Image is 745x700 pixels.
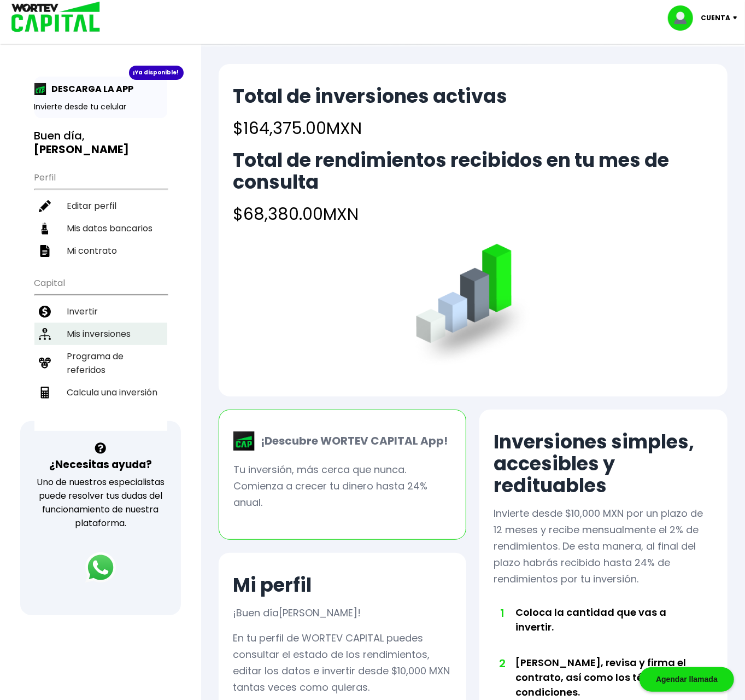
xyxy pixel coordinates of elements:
[85,552,116,583] img: logos_whatsapp-icon.242b2217.svg
[233,462,451,511] p: Tu inversión, más cerca que nunca. Comienza a crecer tu dinero hasta 24% anual.
[34,217,167,240] a: Mis datos bancarios
[668,5,701,31] img: profile-image
[233,574,312,596] h2: Mi perfil
[730,16,745,20] img: icon-down
[34,381,167,404] a: Calcula una inversión
[494,431,713,497] h2: Inversiones simples, accesibles y redituables
[34,101,167,113] p: Invierte desde tu celular
[34,345,167,381] a: Programa de referidos
[39,200,51,212] img: editar-icon.952d3147.svg
[49,457,152,472] h3: ¿Necesitas ayuda?
[34,129,167,156] h3: Buen día,
[46,82,134,96] p: DESCARGA LA APP
[499,605,505,621] span: 1
[255,433,448,449] p: ¡Descubre WORTEV CAPITAL App!
[39,357,51,369] img: recomiendanos-icon.9b8e9327.svg
[411,244,535,368] img: grafica.516fef24.png
[129,66,184,80] div: ¡Ya disponible!
[34,83,46,95] img: app-icon
[39,387,51,399] img: calculadora-icon.17d418c4.svg
[233,630,452,696] p: En tu perfil de WORTEV CAPITAL puedes consultar el estado de los rendimientos, editar los datos e...
[499,655,505,672] span: 2
[233,116,507,141] h4: $164,375.00 MXN
[39,223,51,235] img: datos-icon.10cf9172.svg
[39,245,51,257] img: contrato-icon.f2db500c.svg
[34,271,167,431] ul: Capital
[39,306,51,318] img: invertir-icon.b3b967d7.svg
[640,667,734,692] div: Agendar llamada
[34,323,167,345] a: Mis inversiones
[34,300,167,323] a: Invertir
[34,240,167,262] a: Mi contrato
[233,202,713,226] h4: $68,380.00 MXN
[39,328,51,340] img: inversiones-icon.6695dc30.svg
[233,431,255,451] img: wortev-capital-app-icon
[233,149,713,193] h2: Total de rendimientos recibidos en tu mes de consulta
[34,195,167,217] a: Editar perfil
[494,505,713,587] p: Invierte desde $10,000 MXN por un plazo de 12 meses y recibe mensualmente el 2% de rendimientos. ...
[233,85,507,107] h2: Total de inversiones activas
[233,605,361,621] p: ¡Buen día !
[279,606,357,620] span: [PERSON_NAME]
[515,605,691,655] li: Coloca la cantidad que vas a invertir.
[34,165,167,262] ul: Perfil
[701,10,730,26] p: Cuenta
[34,475,167,530] p: Uno de nuestros especialistas puede resolver tus dudas del funcionamiento de nuestra plataforma.
[34,142,130,157] b: [PERSON_NAME]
